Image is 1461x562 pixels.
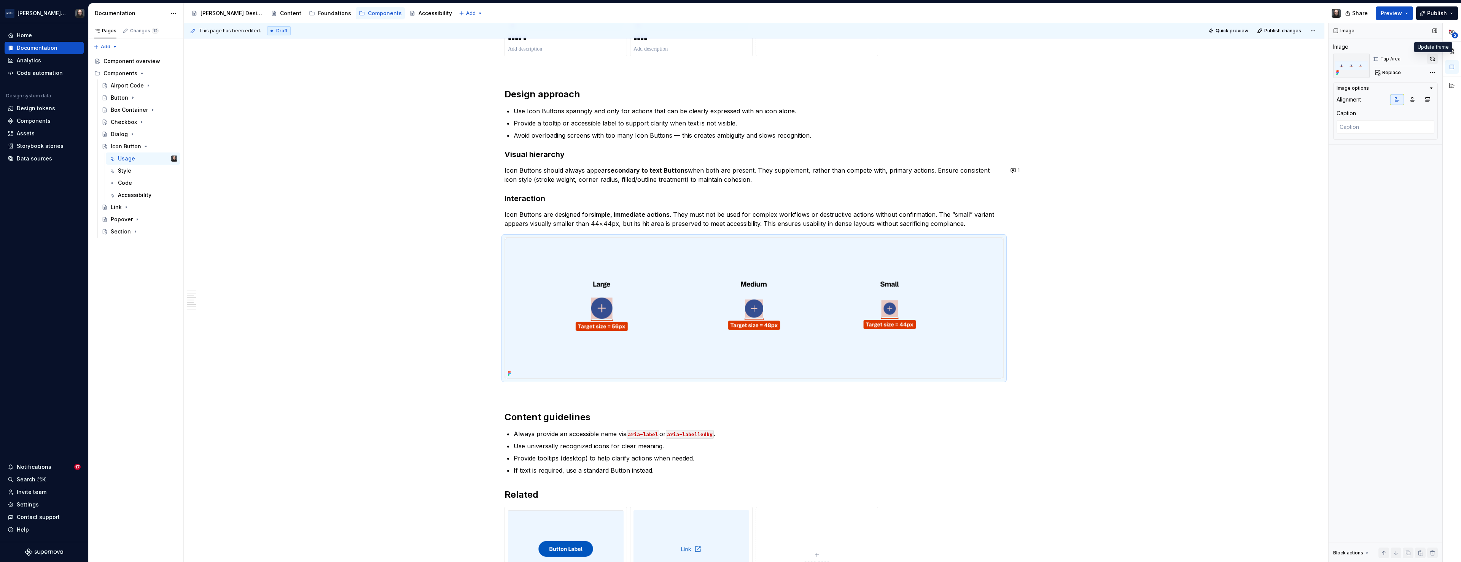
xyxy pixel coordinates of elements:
div: Image [1333,43,1348,51]
a: Analytics [5,54,84,67]
p: Icon Buttons should always appear when both are present. They supplement, rather than compete wit... [505,166,1004,184]
span: This page has been edited. [199,28,261,34]
button: Publish [1416,6,1458,20]
a: Popover [99,213,180,225]
a: Documentation [5,42,84,54]
p: Provide tooltips (desktop) to help clarify actions when needed. [514,454,1004,463]
div: Design tokens [17,105,55,112]
a: Home [5,29,84,41]
div: Home [17,32,32,39]
div: Content [280,10,301,17]
div: [PERSON_NAME] Design [201,10,263,17]
p: Provide a tooltip or accessible label to support clarity when text is not visible. [514,119,1004,128]
button: 1 [1008,165,1023,176]
a: Invite team [5,486,84,498]
a: Data sources [5,152,84,165]
div: Tap Area [1380,56,1401,62]
img: f0306bc8-3074-41fb-b11c-7d2e8671d5eb.png [5,9,14,18]
p: Icon Buttons are designed for . They must not be used for complex workflows or destructive action... [505,210,1004,228]
div: Update frame [1414,42,1452,52]
a: Components [5,115,84,127]
div: Design system data [6,93,51,99]
span: Share [1352,10,1368,17]
div: Documentation [17,44,57,52]
div: Usage [118,155,135,162]
h3: Visual hierarchy [505,149,1004,160]
div: Documentation [95,10,167,17]
button: [PERSON_NAME] AirlinesTeunis Vorsteveld [2,5,87,21]
div: Popover [111,216,133,223]
div: Storybook stories [17,142,64,150]
a: Storybook stories [5,140,84,152]
button: Replace [1373,67,1404,78]
svg: Supernova Logo [25,548,63,556]
div: Box Container [111,106,148,114]
div: Pages [94,28,116,34]
div: Data sources [17,155,52,162]
a: Code [106,177,180,189]
span: Replace [1382,70,1401,76]
div: Page tree [188,6,455,21]
button: Search ⌘K [5,473,84,486]
span: 17 [74,464,81,470]
a: Button [99,92,180,104]
a: [PERSON_NAME] Design [188,7,266,19]
img: c3ec505c-9687-4aa1-a3f9-8581f427bce4.png [1333,54,1370,78]
div: Block actions [1333,548,1370,558]
a: Content [268,7,304,19]
div: Changes [130,28,159,34]
button: Publish changes [1255,25,1305,36]
div: Invite team [17,488,46,496]
a: Assets [5,127,84,140]
a: Settings [5,498,84,511]
code: aria-labelledby [666,430,714,439]
div: Caption [1337,110,1356,117]
button: Image options [1337,85,1434,91]
p: If text is required, use a standard Button instead. [514,466,1004,475]
div: Components [17,117,51,125]
span: 1 [1018,167,1020,173]
a: Airport Code [99,79,180,92]
div: [PERSON_NAME] Airlines [18,10,66,17]
a: Foundations [306,7,354,19]
div: Search ⌘K [17,476,46,483]
a: Design tokens [5,102,84,114]
button: Contact support [5,511,84,523]
div: Components [91,67,180,79]
h3: Interaction [505,193,1004,204]
a: UsageTeunis Vorsteveld [106,152,180,165]
span: Quick preview [1216,28,1248,34]
code: aria-label [627,430,659,439]
h2: Design approach [505,88,1004,100]
button: Add [91,41,120,52]
p: Use Icon Buttons sparingly and only for actions that can be clearly expressed with an icon alone. [514,106,1004,116]
strong: secondary to text Buttons [607,167,688,174]
span: Draft [276,28,288,34]
div: Alignment [1337,96,1361,103]
a: Style [106,165,180,177]
span: Add [101,44,110,50]
div: Notifications [17,463,51,471]
p: Always provide an accessible name via or . [514,429,1004,438]
div: Page tree [91,55,180,238]
button: Add [457,8,485,19]
div: Code automation [17,69,63,77]
button: Help [5,524,84,536]
strong: simple, immediate actions [591,211,670,218]
button: Notifications17 [5,461,84,473]
a: Section [99,225,180,238]
div: Accessibility [419,10,452,17]
span: 12 [152,28,159,34]
img: Teunis Vorsteveld [1332,9,1341,18]
a: Component overview [91,55,180,67]
a: Accessibility [406,7,455,19]
img: Teunis Vorsteveld [75,9,84,18]
span: Add [466,10,476,16]
p: Avoid overloading screens with too many Icon Buttons — this creates ambiguity and slows recognition. [514,131,1004,140]
a: Icon Button [99,140,180,152]
button: Share [1341,6,1373,20]
div: Accessibility [118,191,151,199]
div: Help [17,526,29,533]
a: Box Container [99,104,180,116]
div: Settings [17,501,39,508]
